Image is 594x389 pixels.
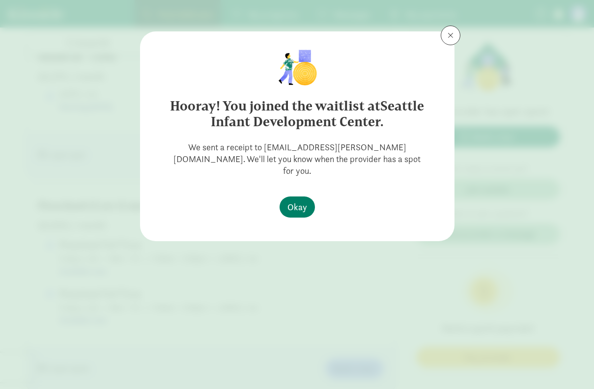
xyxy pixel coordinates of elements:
[280,196,315,218] button: Okay
[211,98,424,130] strong: Seattle Infant Development Center.
[156,141,439,177] p: We sent a receipt to [EMAIL_ADDRESS][PERSON_NAME][DOMAIN_NAME]. We'll let you know when the provi...
[272,47,321,86] img: illustration-child1.png
[160,98,435,130] h6: Hooray! You joined the waitlist at
[287,200,307,214] span: Okay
